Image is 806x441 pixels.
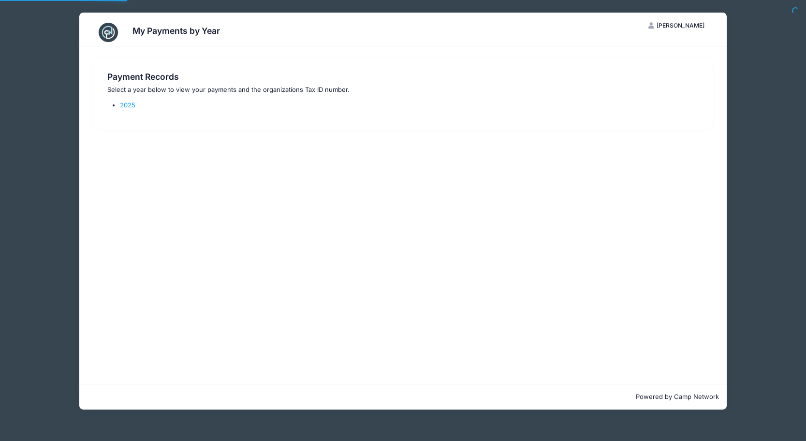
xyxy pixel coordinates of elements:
p: Select a year below to view your payments and the organizations Tax ID number. [107,85,698,95]
img: CampNetwork [99,23,118,42]
button: [PERSON_NAME] [640,17,713,34]
p: Powered by Camp Network [87,392,719,402]
a: 2025 [120,101,135,109]
h3: Payment Records [107,72,698,82]
span: [PERSON_NAME] [657,22,704,29]
h3: My Payments by Year [132,26,220,36]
